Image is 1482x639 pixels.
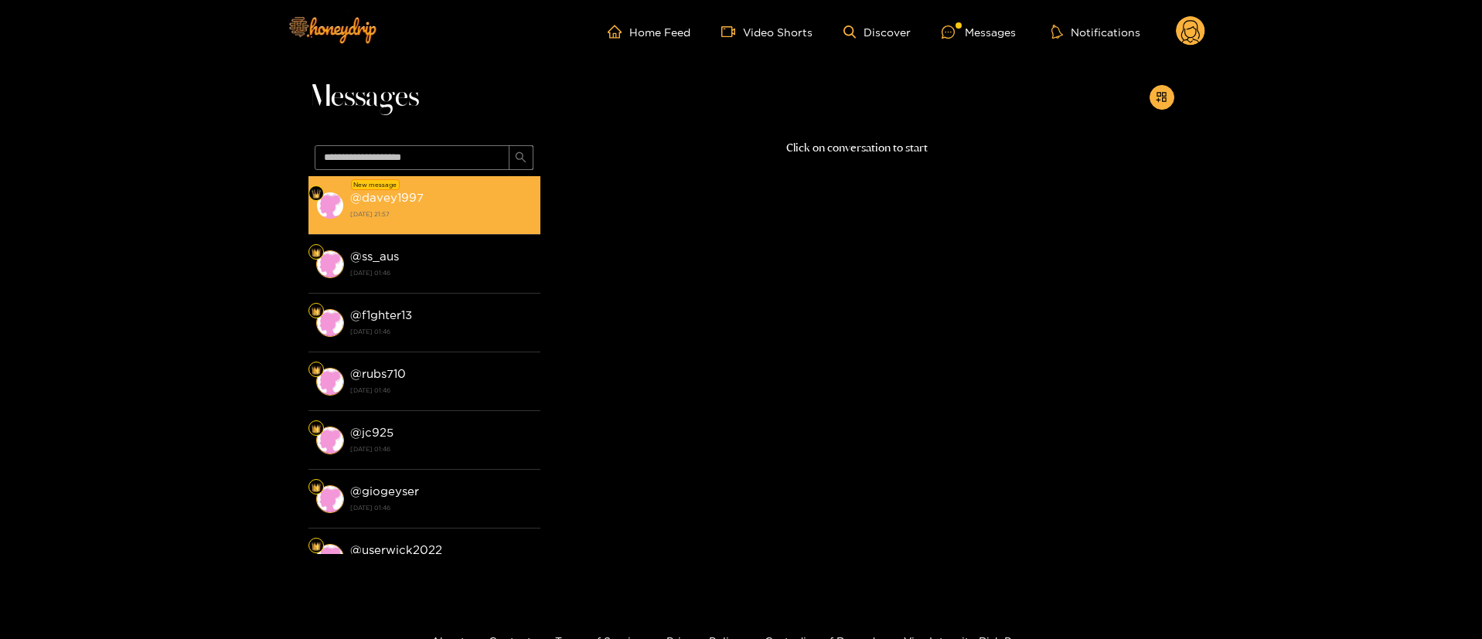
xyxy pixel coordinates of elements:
[942,23,1016,41] div: Messages
[721,25,743,39] span: video-camera
[515,151,526,165] span: search
[316,368,344,396] img: conversation
[843,25,911,39] a: Discover
[608,25,629,39] span: home
[1047,24,1145,39] button: Notifications
[350,426,393,439] strong: @ jc925
[316,309,344,337] img: conversation
[312,307,321,316] img: Fan Level
[312,424,321,433] img: Fan Level
[312,189,321,199] img: Fan Level
[308,79,419,116] span: Messages
[350,308,412,321] strong: @ f1ghter13
[316,250,344,278] img: conversation
[509,145,533,170] button: search
[608,25,690,39] a: Home Feed
[316,427,344,454] img: conversation
[350,543,442,556] strong: @ userwick2022
[721,25,813,39] a: Video Shorts
[350,325,533,338] strong: [DATE] 01:46
[350,250,399,263] strong: @ ss_aus
[350,367,406,380] strong: @ rubs710
[350,383,533,397] strong: [DATE] 01:46
[1156,91,1167,104] span: appstore-add
[350,207,533,221] strong: [DATE] 21:57
[312,248,321,257] img: Fan Level
[312,483,321,492] img: Fan Level
[312,542,321,551] img: Fan Level
[350,442,533,456] strong: [DATE] 01:46
[316,544,344,572] img: conversation
[316,192,344,219] img: conversation
[1150,85,1174,110] button: appstore-add
[316,485,344,513] img: conversation
[351,179,400,190] div: New message
[540,139,1174,157] p: Click on conversation to start
[350,484,419,498] strong: @ giogeyser
[312,365,321,375] img: Fan Level
[350,191,424,204] strong: @ davey1997
[350,501,533,515] strong: [DATE] 01:46
[350,266,533,280] strong: [DATE] 01:46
